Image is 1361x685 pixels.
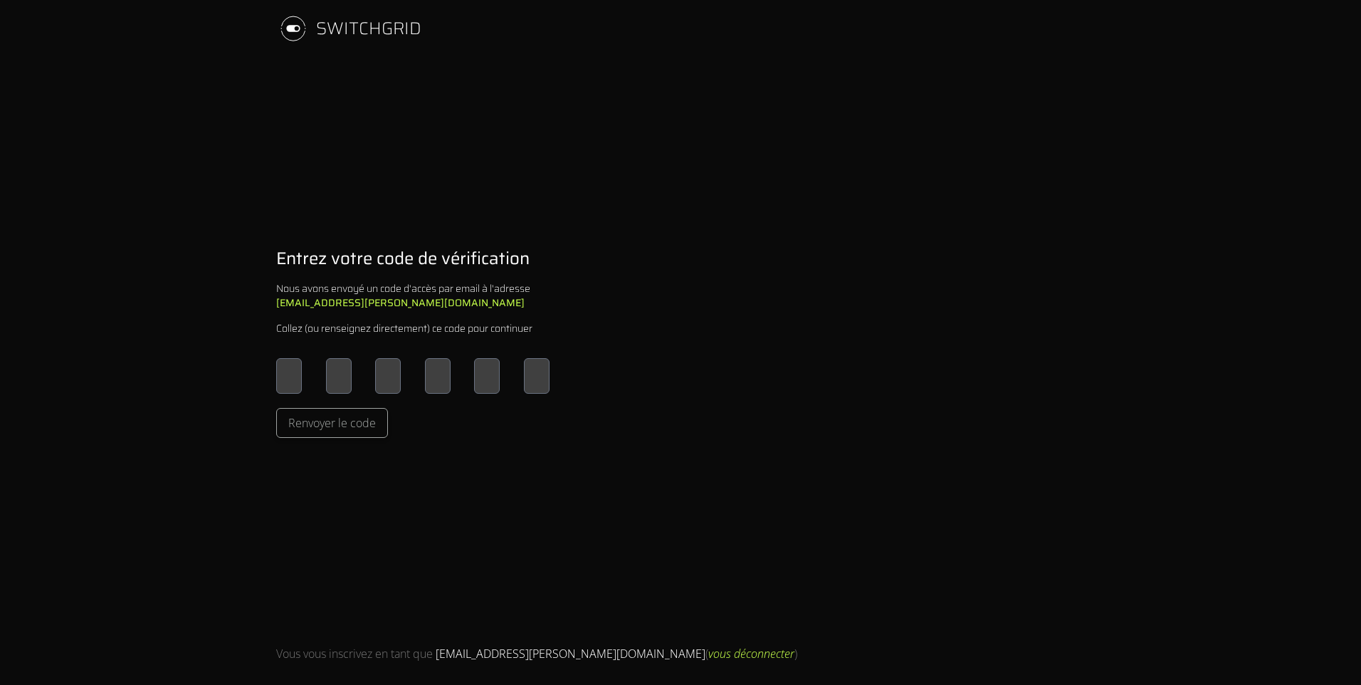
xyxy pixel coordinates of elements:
span: Renvoyer le code [288,414,376,432]
input: Please enter OTP character 6 [524,358,550,394]
div: Nous avons envoyé un code d'accès par email à l'adresse [276,281,550,310]
div: SWITCHGRID [316,17,421,40]
h1: Entrez votre code de vérification [276,247,530,270]
input: Please enter OTP character 4 [425,358,451,394]
input: Please enter OTP character 5 [474,358,500,394]
input: Please enter OTP character 1 [276,358,302,394]
input: Please enter OTP character 2 [326,358,352,394]
div: Vous vous inscrivez en tant que ( ) [276,645,797,662]
span: vous déconnecter [708,646,794,662]
button: Renvoyer le code [276,408,388,438]
b: [EMAIL_ADDRESS][PERSON_NAME][DOMAIN_NAME] [276,295,525,310]
div: Collez (ou renseignez directement) ce code pour continuer [276,321,532,335]
input: Please enter OTP character 3 [375,358,401,394]
span: [EMAIL_ADDRESS][PERSON_NAME][DOMAIN_NAME] [436,646,705,662]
